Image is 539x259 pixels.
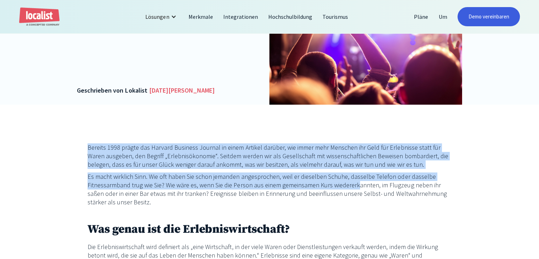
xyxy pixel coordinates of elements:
a: Demo vereinbaren [457,7,520,26]
font: [DATE][PERSON_NAME] [149,86,215,94]
font: Merkmale [188,13,213,20]
a: Pläne [409,8,433,25]
font: Was genau ist die Erlebniswirtschaft? [88,222,290,237]
font: Integrationen [223,13,258,20]
font: Bereits 1998 prägte das Harvard Business Journal in einem Artikel darüber, wie immer mehr Mensche... [88,143,448,169]
a: Merkmale [183,8,218,25]
font: Es macht wirklich Sinn. Wie oft haben Sie schon jemanden angesprochen, weil er dieselben Schuhe, ... [88,172,447,206]
font: Geschrieben von [77,86,123,94]
a: Integrationen [218,8,263,25]
a: Tourismus [318,8,353,25]
font: Tourismus [322,13,348,20]
font: Lokalist [125,86,147,94]
a: heim [19,7,60,26]
font: Pläne [414,13,428,20]
font: Um [438,13,447,20]
font: Lösungen [145,13,169,20]
font: Hochschulbildung [268,13,312,20]
a: Hochschulbildung [263,8,318,25]
a: Um [433,8,452,25]
div: Lösungen [140,8,183,25]
font: Demo vereinbaren [468,13,509,20]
